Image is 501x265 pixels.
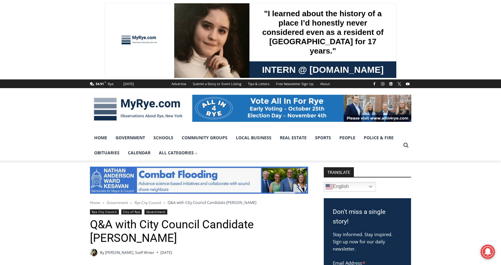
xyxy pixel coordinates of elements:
[387,80,394,88] a: Linkedin
[63,18,80,49] div: Live Music
[108,81,113,87] div: Rye
[311,130,335,145] a: Sports
[123,81,134,87] div: [DATE]
[70,51,73,57] div: 6
[232,130,276,145] a: Local Business
[105,81,106,84] span: F
[190,79,245,88] a: Submit a Story or Event Listing
[105,250,154,255] a: [PERSON_NAME], Staff Writer
[276,130,311,145] a: Real Estate
[103,201,104,205] span: >
[333,231,402,252] p: Stay informed. Stay inspired. Sign up now for our daily newsletter.
[111,130,149,145] a: Government
[404,80,411,88] a: YouTube
[90,218,308,245] h1: Q&A with City Council Candidate [PERSON_NAME]
[90,199,308,205] nav: Breadcrumbs
[379,80,386,88] a: Instagram
[5,60,77,74] h4: [PERSON_NAME] Read Sanctuary Fall Fest: [DATE]
[400,140,411,151] button: View Search Form
[155,145,202,160] button: Child menu of All Categories
[168,79,333,88] nav: Secondary Navigation
[152,0,284,58] div: "I learned about the history of a place I’d honestly never considered even as a resident of [GEOG...
[63,51,66,57] div: 4
[145,58,292,75] a: Intern @ [DOMAIN_NAME]
[107,200,128,205] a: Government
[360,130,398,145] a: Police & Fire
[317,79,333,88] a: About
[90,200,100,205] a: Home
[100,250,104,255] span: By
[135,200,161,205] a: Rye City Council
[160,250,172,255] time: [DATE]
[130,201,132,205] span: >
[168,200,256,205] span: Q&A with City Council Candidate [PERSON_NAME]
[124,145,155,160] a: Calendar
[90,249,97,256] a: Author image
[90,94,186,125] img: MyRye.com
[67,51,69,57] div: /
[144,209,167,214] a: Government
[178,130,232,145] a: Community Groups
[324,182,376,192] a: English
[326,183,333,190] img: en
[90,209,119,214] a: Rye City Council
[335,130,360,145] a: People
[163,201,165,205] span: >
[245,79,273,88] a: Tips & Letters
[121,209,142,214] a: City of Rye
[157,60,279,73] span: Intern @ [DOMAIN_NAME]
[396,80,403,88] a: X
[0,60,87,75] a: [PERSON_NAME] Read Sanctuary Fall Fest: [DATE]
[192,95,411,122] img: All in for Rye
[96,82,104,86] span: 54.91
[168,79,190,88] a: Advertise
[371,80,378,88] a: Facebook
[333,207,402,226] h3: Don't miss a single story!
[324,167,354,177] strong: TRANSLATE
[90,130,400,161] nav: Primary Navigation
[273,79,317,88] a: Free Newsletter Sign Up
[90,145,124,160] a: Obituaries
[149,130,178,145] a: Schools
[90,249,97,256] img: (PHOTO: MyRye.com Intern and Editor Tucker Smith. Contributed.)Tucker Smith, MyRye.com
[90,130,111,145] a: Home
